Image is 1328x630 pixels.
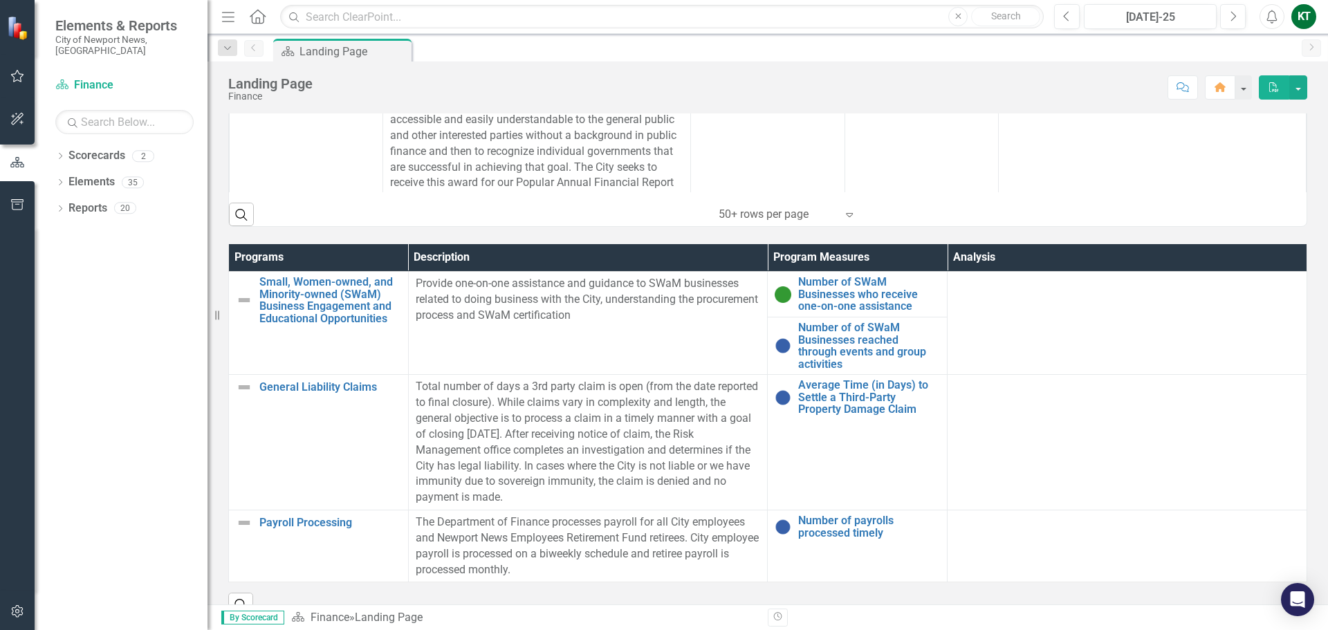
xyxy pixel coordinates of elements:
img: No Information [775,519,791,535]
div: » [291,610,757,626]
p: Total number of days a 3rd party claim is open (from the date reported to final closure). While c... [416,379,761,506]
button: Search [971,7,1040,26]
div: 20 [114,203,136,214]
a: Number of SWaM Businesses who receive one-on-one assistance [798,276,940,313]
div: Open Intercom Messenger [1281,583,1314,616]
td: Double-Click to Edit Right Click for Context Menu [229,375,409,510]
img: No Information [775,389,791,406]
img: Not Defined [236,292,252,308]
a: Number of payrolls processed timely [798,515,940,539]
div: [DATE]-25 [1089,9,1212,26]
img: On Target [775,286,791,303]
span: Search [991,10,1021,21]
a: Small, Women-owned, and Minority-owned (SWaM) Business Engagement and Educational Opportunities [259,276,401,324]
td: Double-Click to Edit [948,375,1307,510]
img: Not Defined [236,515,252,531]
td: Double-Click to Edit Right Click for Context Menu [768,510,948,582]
a: Average Time (in Days) to Settle a Third-Party Property Damage Claim [798,379,940,416]
div: Finance [228,91,313,102]
p: The Department of Finance processes payroll for all City employees and Newport News Employees Ret... [416,515,761,577]
img: Not Defined [236,379,252,396]
td: Double-Click to Edit Right Click for Context Menu [768,272,948,317]
a: Elements [68,174,115,190]
small: City of Newport News, [GEOGRAPHIC_DATA] [55,34,194,57]
input: Search ClearPoint... [280,5,1044,29]
a: Finance [55,77,194,93]
button: [DATE]-25 [1084,4,1217,29]
td: Double-Click to Edit [948,510,1307,582]
td: Double-Click to Edit [408,510,768,582]
div: Landing Page [299,43,408,60]
td: Double-Click to Edit [408,272,768,375]
td: Double-Click to Edit Right Click for Context Menu [229,272,409,375]
span: By Scorecard [221,611,284,624]
td: Double-Click to Edit Right Click for Context Menu [768,317,948,374]
div: 35 [122,176,144,188]
img: No Information [775,337,791,354]
td: Double-Click to Edit Right Click for Context Menu [229,510,409,582]
td: Double-Click to Edit Right Click for Context Menu [768,375,948,510]
td: Double-Click to Edit [948,272,1307,375]
div: Landing Page [355,611,423,624]
span: Elements & Reports [55,17,194,34]
span: Provide one-on-one assistance and guidance to SWaM businesses related to doing business with the ... [416,277,758,322]
a: Finance [311,611,349,624]
button: KT [1291,4,1316,29]
td: Double-Click to Edit [408,375,768,510]
a: Payroll Processing [259,517,401,529]
a: Number of of SWaM Businesses reached through events and group activities [798,322,940,370]
img: ClearPoint Strategy [7,16,31,40]
div: Landing Page [228,76,313,91]
a: Scorecards [68,148,125,164]
input: Search Below... [55,110,194,134]
a: General Liability Claims [259,381,401,393]
a: Reports [68,201,107,216]
div: 2 [132,150,154,162]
